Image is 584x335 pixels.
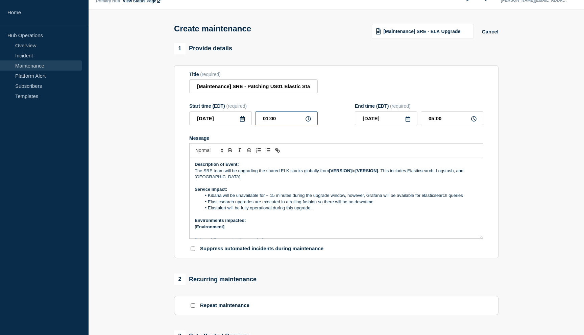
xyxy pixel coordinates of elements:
span: (required) [226,103,247,109]
div: Title [189,72,318,77]
strong: Service Impact: [195,187,227,192]
div: Recurring maintenance [174,274,257,285]
span: (required) [200,72,221,77]
span: (required) [390,103,411,109]
li: Elastalert will be fully operational during this upgrade. [201,205,478,211]
button: Toggle link [273,146,282,154]
div: Message [190,157,483,238]
button: Toggle bulleted list [263,146,273,154]
strong: [Environment] [195,224,224,229]
strong: External Communication needed: [195,237,265,242]
strong: Environments impacted: [195,218,246,223]
div: Start time (EDT) [189,103,318,109]
h1: Create maintenance [174,24,251,33]
div: Provide details [174,43,232,54]
p: Repeat maintenance [200,302,249,309]
button: Toggle strikethrough text [244,146,254,154]
strong: [VERSION] [355,168,378,173]
strong: Description of Event: [195,162,239,167]
input: HH:MM [421,111,483,125]
span: 2 [174,274,186,285]
input: Repeat maintenance [191,303,195,308]
input: Suppress automated incidents during maintenance [191,247,195,251]
button: Toggle ordered list [254,146,263,154]
input: YYYY-MM-DD [355,111,417,125]
button: Toggle bold text [225,146,235,154]
span: [Maintenance] SRE - ELK Upgrade [383,29,460,34]
li: Kibana will be unavailable for ~ 15 minutes during the upgrade window, however, Grafana will be a... [201,192,478,199]
p: The SRE team will be upgrading the shared ELK stacks globally from to . This includes Elasticsear... [195,168,478,180]
input: YYYY-MM-DD [189,111,252,125]
input: HH:MM [255,111,318,125]
li: Elasticsearch upgrades are executed in a rolling fashion so there will be no downtime [201,199,478,205]
span: Font size [192,146,225,154]
div: End time (EDT) [355,103,483,109]
button: Toggle italic text [235,146,244,154]
div: Message [189,135,483,141]
p: Suppress automated incidents during maintenance [200,246,323,252]
button: Cancel [482,29,498,34]
span: 1 [174,43,186,54]
input: Title [189,79,318,93]
strong: [VERSION] [329,168,351,173]
img: template icon [376,28,381,34]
